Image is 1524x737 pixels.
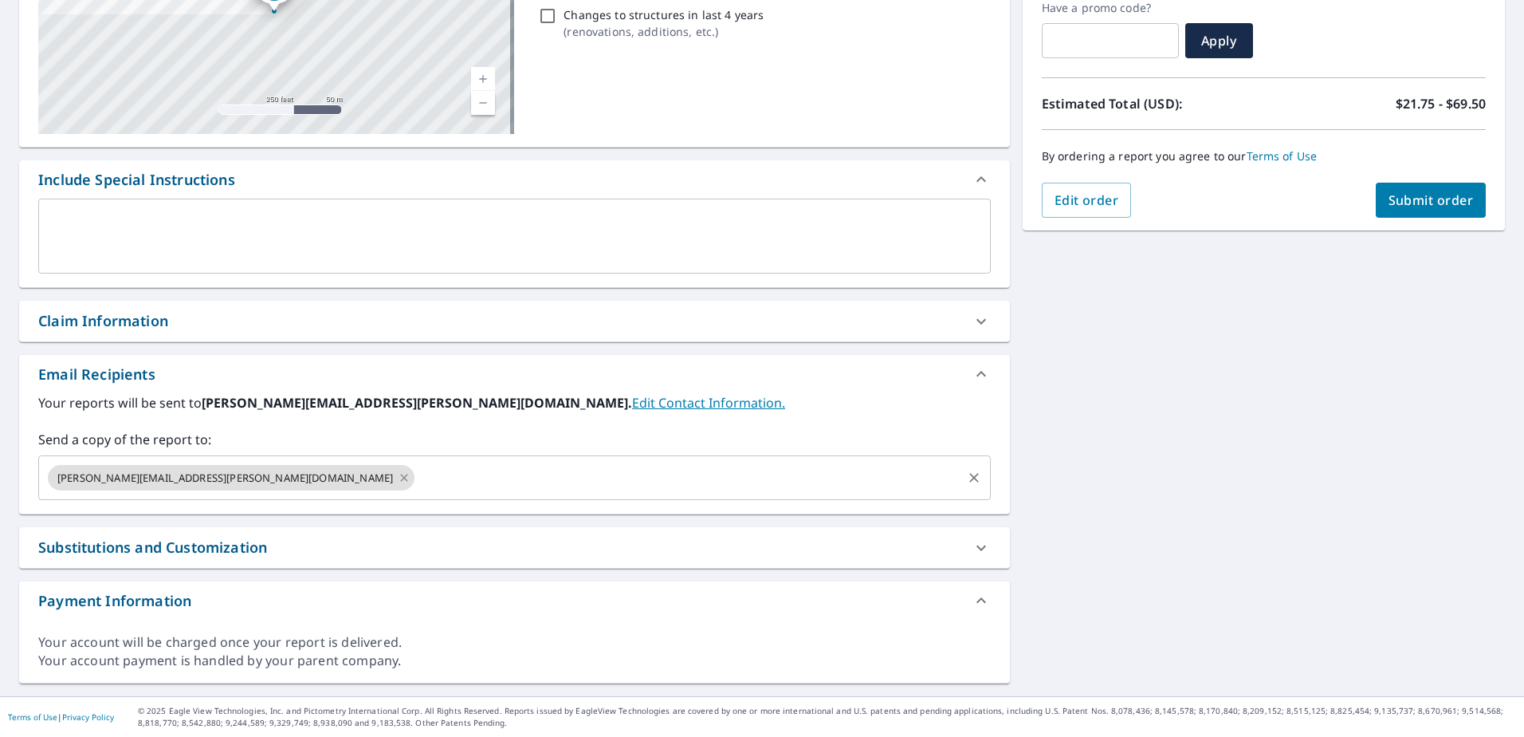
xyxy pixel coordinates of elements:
div: Claim Information [38,310,168,332]
div: Include Special Instructions [19,160,1010,199]
p: ( renovations, additions, etc. ) [564,23,764,40]
button: Clear [963,467,985,489]
div: Email Recipients [38,364,155,385]
p: Changes to structures in last 4 years [564,6,764,23]
p: Estimated Total (USD): [1042,94,1264,113]
div: Email Recipients [19,355,1010,393]
p: By ordering a report you agree to our [1042,149,1486,164]
div: Payment Information [19,581,1010,620]
button: Apply [1185,23,1253,58]
span: Edit order [1055,191,1119,209]
a: Current Level 17, Zoom In [471,67,495,91]
div: Payment Information [38,590,191,612]
a: Terms of Use [8,711,57,723]
p: © 2025 Eagle View Technologies, Inc. and Pictometry International Corp. All Rights Reserved. Repo... [138,705,1516,729]
div: Substitutions and Customization [19,527,1010,568]
a: Privacy Policy [62,711,114,723]
label: Your reports will be sent to [38,393,991,412]
p: $21.75 - $69.50 [1396,94,1486,113]
div: Claim Information [19,301,1010,341]
p: | [8,712,114,722]
button: Edit order [1042,183,1132,218]
div: Substitutions and Customization [38,537,267,558]
label: Have a promo code? [1042,1,1179,15]
label: Send a copy of the report to: [38,430,991,449]
div: Your account payment is handled by your parent company. [38,652,991,670]
div: Include Special Instructions [38,169,235,191]
span: Submit order [1388,191,1474,209]
a: Current Level 17, Zoom Out [471,91,495,115]
div: Your account will be charged once your report is delivered. [38,633,991,652]
a: Terms of Use [1247,148,1318,164]
span: [PERSON_NAME][EMAIL_ADDRESS][PERSON_NAME][DOMAIN_NAME] [48,471,403,486]
div: [PERSON_NAME][EMAIL_ADDRESS][PERSON_NAME][DOMAIN_NAME] [48,465,414,491]
a: EditContactInfo [632,394,785,412]
span: Apply [1198,32,1240,49]
b: [PERSON_NAME][EMAIL_ADDRESS][PERSON_NAME][DOMAIN_NAME]. [202,394,632,412]
button: Submit order [1376,183,1487,218]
